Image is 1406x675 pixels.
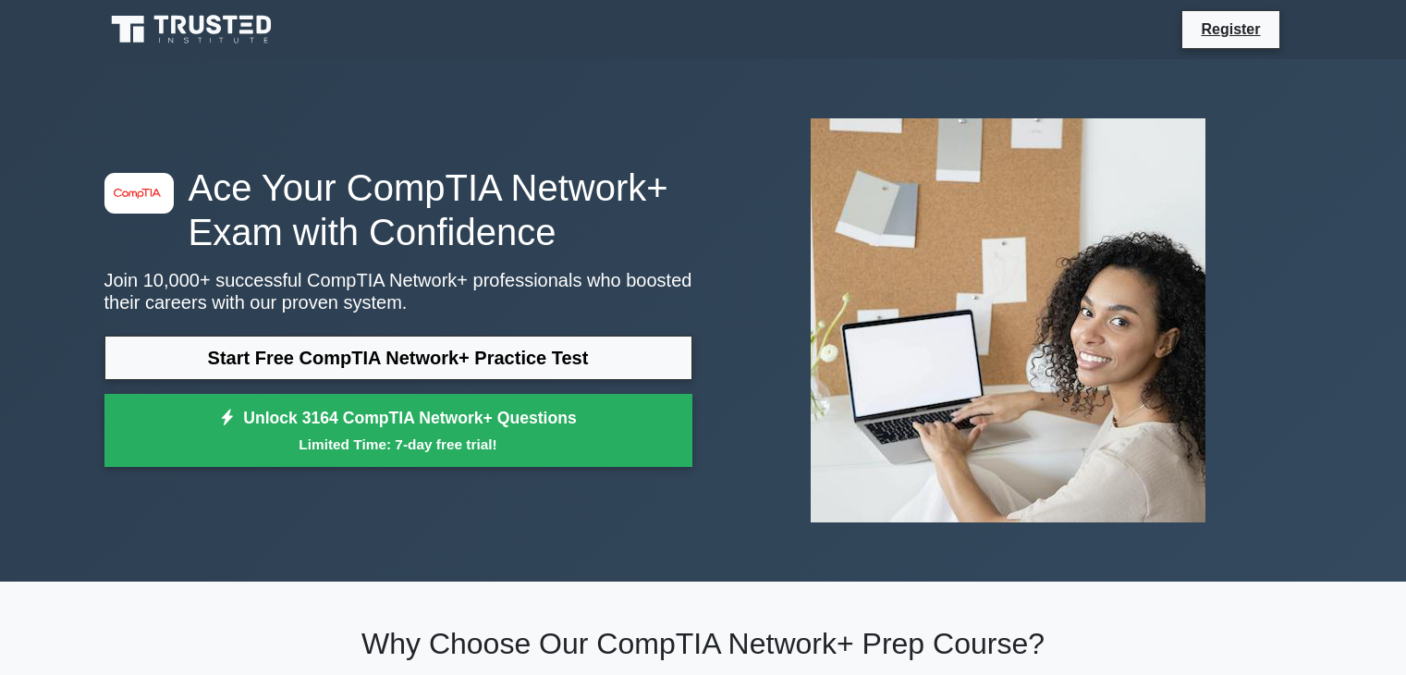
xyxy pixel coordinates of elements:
small: Limited Time: 7-day free trial! [128,434,669,455]
h1: Ace Your CompTIA Network+ Exam with Confidence [104,166,692,254]
a: Start Free CompTIA Network+ Practice Test [104,336,692,380]
h2: Why Choose Our CompTIA Network+ Prep Course? [104,626,1302,661]
a: Unlock 3164 CompTIA Network+ QuestionsLimited Time: 7-day free trial! [104,394,692,468]
a: Register [1190,18,1271,41]
p: Join 10,000+ successful CompTIA Network+ professionals who boosted their careers with our proven ... [104,269,692,313]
